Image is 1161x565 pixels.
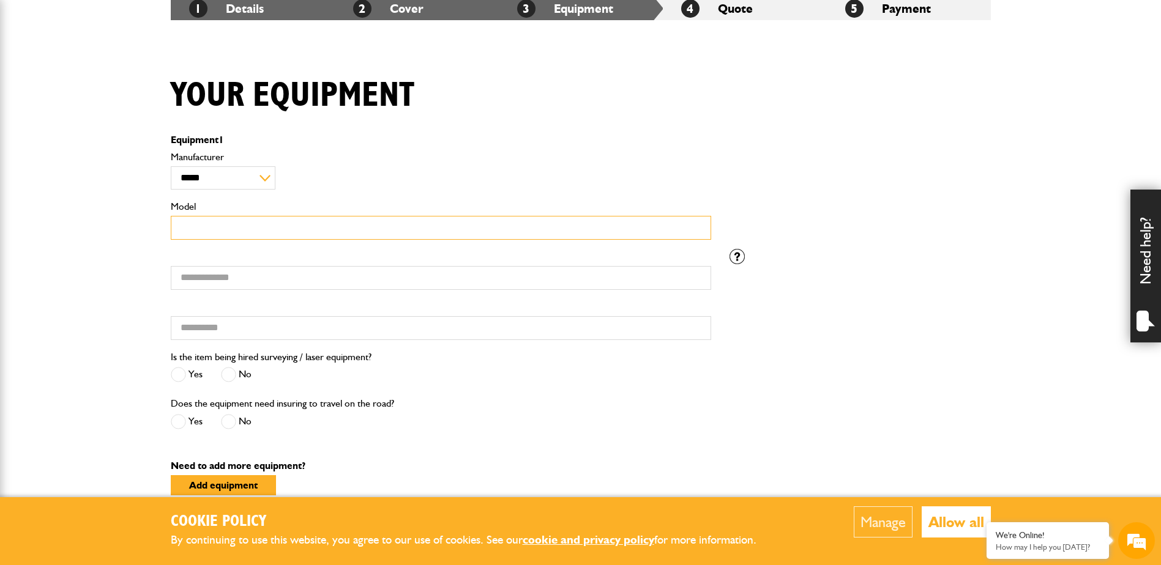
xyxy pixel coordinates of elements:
button: Allow all [922,506,991,537]
label: Model [171,202,711,212]
h2: Cookie Policy [171,512,777,531]
div: Chat with us now [64,68,206,84]
div: Minimize live chat window [201,6,230,35]
button: Add equipment [171,475,276,495]
span: 1 [218,134,224,146]
input: Enter your email address [16,149,223,176]
label: Yes [171,367,203,382]
label: No [221,367,252,382]
label: Yes [171,414,203,429]
label: No [221,414,252,429]
em: Start Chat [166,377,222,393]
div: Need help? [1130,190,1161,342]
p: Equipment [171,135,711,145]
img: d_20077148190_company_1631870298795_20077148190 [21,68,51,85]
input: Enter your phone number [16,185,223,212]
label: Manufacturer [171,152,711,162]
div: We're Online! [996,530,1100,541]
p: How may I help you today? [996,542,1100,552]
h1: Your equipment [171,75,414,116]
button: Manage [854,506,913,537]
input: Enter your last name [16,113,223,140]
a: cookie and privacy policy [523,533,654,547]
label: Does the equipment need insuring to travel on the road? [171,399,394,408]
p: By continuing to use this website, you agree to our use of cookies. See our for more information. [171,531,777,550]
textarea: Type your message and hit 'Enter' [16,221,223,366]
a: 2Cover [353,1,424,16]
p: Need to add more equipment? [171,461,991,471]
label: Is the item being hired surveying / laser equipment? [171,352,371,362]
a: 1Details [189,1,264,16]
